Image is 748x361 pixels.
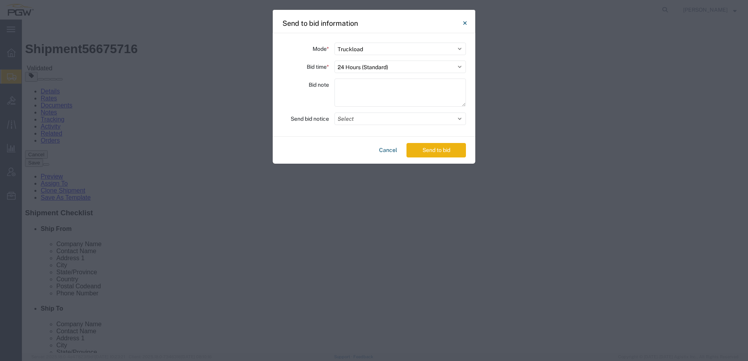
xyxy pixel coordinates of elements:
button: Send to bid [406,143,466,157]
button: Close [457,15,473,31]
button: Select [334,113,466,125]
label: Bid time [307,61,329,73]
label: Bid note [309,79,329,91]
h4: Send to bid information [282,18,358,29]
label: Mode [313,43,329,55]
button: Cancel [376,143,400,157]
label: Send bid notice [291,113,329,125]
